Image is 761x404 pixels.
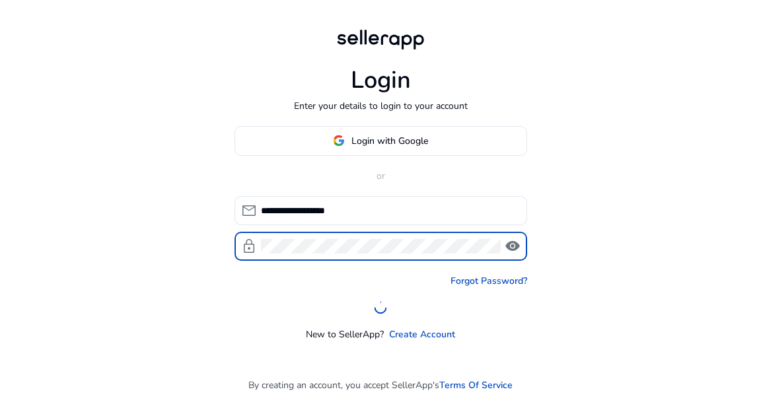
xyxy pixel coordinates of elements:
[235,126,527,156] button: Login with Google
[351,66,411,94] h1: Login
[351,134,428,148] span: Login with Google
[241,238,257,254] span: lock
[235,169,527,183] p: or
[451,274,527,288] a: Forgot Password?
[333,135,345,147] img: google-logo.svg
[294,99,468,113] p: Enter your details to login to your account
[241,203,257,219] span: mail
[439,378,513,392] a: Terms Of Service
[389,327,455,341] a: Create Account
[306,327,384,341] p: New to SellerApp?
[505,238,521,254] span: visibility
